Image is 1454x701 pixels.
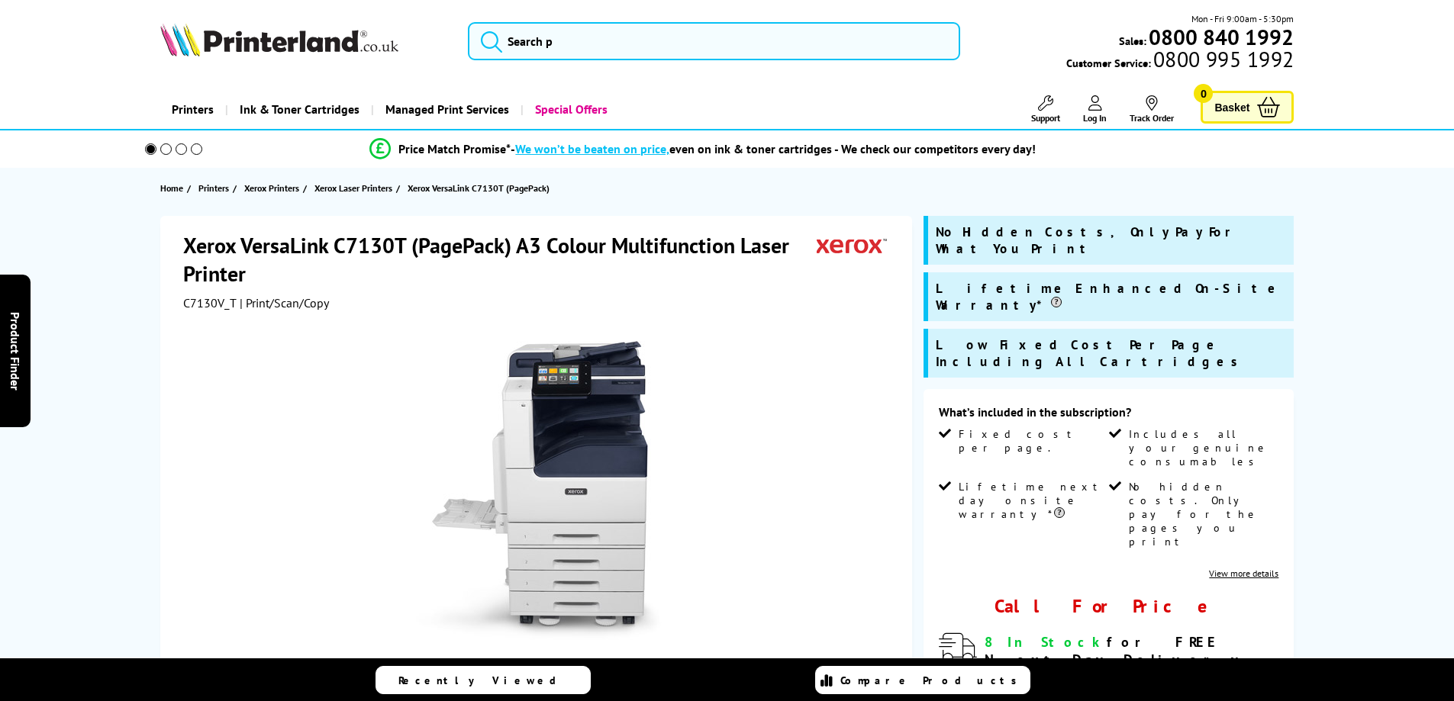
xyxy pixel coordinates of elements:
a: Recently Viewed [376,666,591,694]
span: Xerox VersaLink C7130T (PagePack) [408,182,550,194]
span: 0 [1194,84,1213,103]
span: Home [160,180,183,196]
span: Recently Viewed [398,674,572,687]
input: Search p [468,22,960,60]
a: Log In [1083,95,1107,124]
span: ContractFaqModal [959,480,1105,521]
span: Log In [1083,112,1107,124]
a: Home [160,180,187,196]
a: Compare Products [815,666,1030,694]
div: for FREE Next Day Delivery [985,633,1278,668]
span: No Hidden Costs, Only Pay For What You Print [936,223,1286,257]
a: Support [1031,95,1060,124]
img: Xerox [817,231,887,259]
span: Sales: [1119,34,1146,48]
a: PaysOffersModal [1209,568,1278,579]
a: Track Order [1130,95,1174,124]
div: Call For Price [939,594,1278,618]
span: Product Finder [8,311,23,390]
span: ContractFaqModal [1129,480,1275,548]
span: Printers [198,180,229,196]
a: Printers [198,180,233,196]
span: Mon - Fri 9:00am - 5:30pm [1191,11,1294,26]
a: Managed Print Services [371,90,521,129]
span: ContractFaqModal [959,427,1105,455]
span: ContractFaqModal [1129,427,1275,468]
img: Xerox VersaLink C7130T (PagePack) [388,341,688,640]
a: Printers [160,90,225,129]
h1: Xerox VersaLink C7130T (PagePack) A3 Colour Multifunction Laser Printer [183,231,817,288]
a: Printerland Logo [160,23,450,59]
span: | Print/Scan/Copy [240,295,329,310]
span: Lifetime Enhanced On-Site Warranty* [936,280,1286,314]
span: Compare Products [840,674,1025,687]
span: Xerox Printers [244,180,299,196]
span: Ink & Toner Cartridges [240,90,359,129]
span: Price Match Promise* [398,141,511,156]
span: Customer Service: [1066,52,1294,70]
a: Ink & Toner Cartridges [225,90,371,129]
div: What’s included in the subscription? [939,404,1278,427]
a: Special Offers [521,90,619,129]
span: 0800 995 1992 [1151,52,1294,66]
span: 8 In Stock [985,633,1107,651]
b: 0800 840 1992 [1149,23,1294,51]
a: Xerox Printers [244,180,303,196]
span: C7130V_T [183,295,237,310]
span: Basket [1214,97,1249,117]
a: Xerox Laser Printers [314,180,396,196]
span: Support [1031,112,1060,124]
span: We won’t be beaten on price, [515,141,669,156]
span: Xerox Laser Printers [314,180,392,196]
span: Low Fixed Cost Per Page Including All Cartridges [936,336,1286,370]
a: Basket 0 [1201,91,1294,124]
div: - even on ink & toner cartridges - We check our competitors every day! [511,141,1036,156]
img: Printerland Logo [160,23,398,56]
li: modal_Promise [124,136,1282,162]
a: 0800 840 1992 [1146,30,1294,44]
